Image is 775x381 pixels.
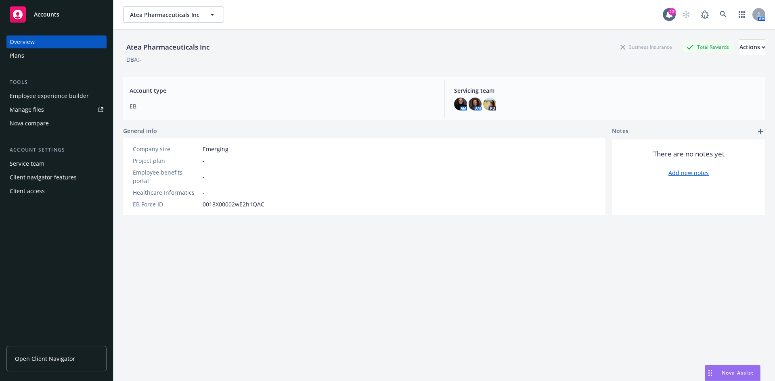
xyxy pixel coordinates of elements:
[10,117,49,130] div: Nova compare
[6,3,107,26] a: Accounts
[34,11,59,18] span: Accounts
[454,98,467,110] img: photo
[133,188,199,197] div: Healthcare Informatics
[130,86,434,95] span: Account type
[203,173,205,181] span: -
[715,6,731,23] a: Search
[123,42,213,52] div: Atea Pharmaceuticals Inc
[6,78,107,86] div: Tools
[616,42,676,52] div: Business Insurance
[133,145,199,153] div: Company size
[123,6,224,23] button: Atea Pharmaceuticals Inc
[15,354,75,363] span: Open Client Navigator
[126,55,141,64] div: DBA: -
[705,365,760,381] button: Nova Assist
[756,127,765,136] a: add
[10,35,35,48] div: Overview
[653,149,725,159] span: There are no notes yet
[734,6,750,23] a: Switch app
[678,6,694,23] a: Start snowing
[469,98,482,110] img: photo
[10,103,44,116] div: Manage files
[668,8,676,15] div: 12
[683,42,733,52] div: Total Rewards
[6,146,107,154] div: Account settings
[6,103,107,116] a: Manage files
[6,185,107,198] a: Client access
[6,171,107,184] a: Client navigator features
[203,200,264,208] span: 0018X00002wE2h1QAC
[133,156,199,165] div: Project plan
[454,86,759,95] span: Servicing team
[10,49,24,62] div: Plans
[10,157,44,170] div: Service team
[133,168,199,185] div: Employee benefits portal
[6,49,107,62] a: Plans
[123,127,157,135] span: General info
[697,6,713,23] a: Report a Bug
[6,157,107,170] a: Service team
[705,365,715,381] div: Drag to move
[6,90,107,102] a: Employee experience builder
[203,156,205,165] span: -
[722,369,754,376] span: Nova Assist
[6,117,107,130] a: Nova compare
[739,39,765,55] button: Actions
[203,188,205,197] span: -
[739,40,765,55] div: Actions
[612,127,628,136] span: Notes
[668,169,709,177] a: Add new notes
[483,98,496,110] img: photo
[6,35,107,48] a: Overview
[10,90,89,102] div: Employee experience builder
[10,171,77,184] div: Client navigator features
[133,200,199,208] div: EB Force ID
[130,102,434,110] span: EB
[203,145,228,153] span: Emerging
[10,185,45,198] div: Client access
[130,10,200,19] span: Atea Pharmaceuticals Inc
